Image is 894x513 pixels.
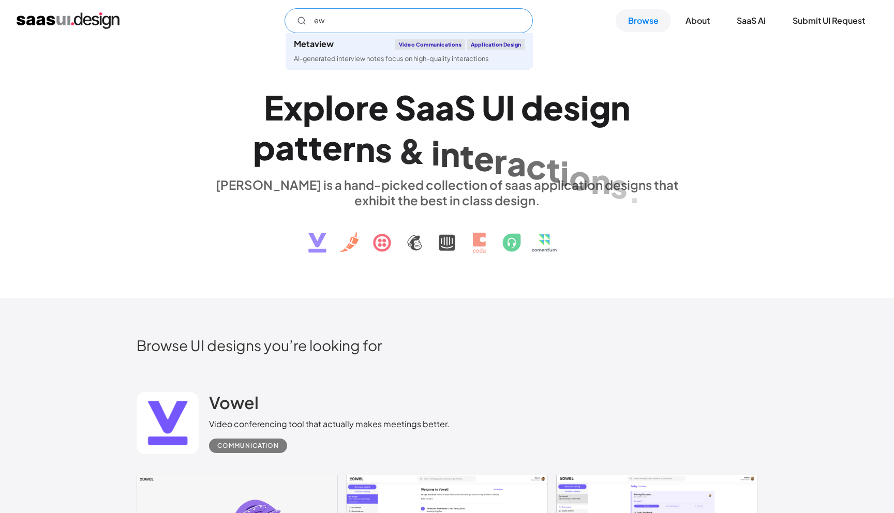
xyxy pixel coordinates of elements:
div: e [368,87,389,127]
a: Vowel [209,392,259,418]
div: n [440,133,460,173]
div: e [543,87,563,127]
div: l [325,87,334,127]
div: r [355,87,368,127]
div: s [375,129,392,169]
div: r [342,128,355,168]
div: . [628,170,641,209]
div: o [334,87,355,127]
div: I [505,87,515,127]
div: t [460,135,474,175]
img: text, icon, saas logo [290,208,604,262]
a: About [673,9,722,32]
div: s [610,165,628,205]
div: a [275,127,294,167]
div: n [610,87,630,127]
form: Email Form [285,8,533,33]
input: Search UI designs you're looking for... [285,8,533,33]
div: n [355,128,375,168]
div: r [494,140,507,180]
div: a [507,143,526,183]
div: Metaview [294,40,334,48]
h2: Vowel [209,392,259,413]
div: Application Design [467,39,525,50]
div: s [563,87,580,127]
div: S [395,87,416,127]
div: U [482,87,505,127]
div: p [303,87,325,127]
div: a [435,87,454,127]
div: t [308,127,322,167]
div: i [580,87,589,127]
div: p [253,127,275,167]
div: n [591,161,610,201]
div: c [526,146,546,186]
a: home [17,12,120,29]
div: AI-generated interview notes focus on high-quality interactions [294,54,489,64]
div: x [284,87,303,127]
div: [PERSON_NAME] is a hand-picked collection of saas application designs that exhibit the best in cl... [209,177,685,208]
div: a [416,87,435,127]
div: t [546,149,560,189]
div: Video Communications [395,39,465,50]
h2: Browse UI designs you’re looking for [137,336,757,354]
div: g [589,87,610,127]
div: e [474,138,494,178]
div: & [398,130,425,170]
a: Browse [616,9,671,32]
div: E [264,87,284,127]
div: e [322,127,342,167]
a: Submit UI Request [780,9,877,32]
div: d [521,87,543,127]
a: SaaS Ai [724,9,778,32]
div: Video conferencing tool that actually makes meetings better. [209,418,450,430]
div: Communication [217,440,279,452]
div: i [560,153,569,193]
div: o [569,157,591,197]
div: S [454,87,475,127]
a: MetaviewVideo CommunicationsApplication DesignAI-generated interview notes focus on high-quality ... [286,33,533,70]
div: t [294,127,308,167]
h1: Explore SaaS UI design patterns & interactions. [209,87,685,167]
div: i [431,132,440,172]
